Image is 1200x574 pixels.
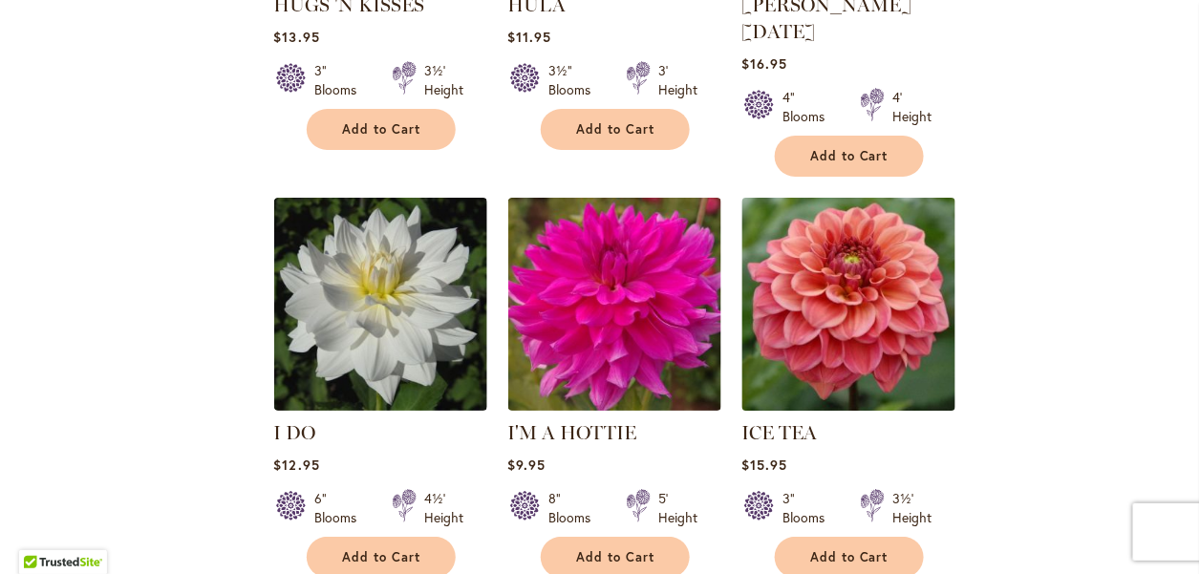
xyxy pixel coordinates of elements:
[658,61,697,99] div: 3' Height
[274,396,487,415] a: I DO
[541,109,690,150] button: Add to Cart
[549,489,603,527] div: 8" Blooms
[742,421,818,444] a: ICE TEA
[742,456,788,474] span: $15.95
[810,148,889,164] span: Add to Cart
[892,88,932,126] div: 4' Height
[742,54,788,73] span: $16.95
[307,109,456,150] button: Add to Cart
[892,489,932,527] div: 3½' Height
[274,28,320,46] span: $13.95
[810,549,889,565] span: Add to Cart
[576,549,654,565] span: Add to Cart
[508,396,721,415] a: I'm A Hottie
[424,61,463,99] div: 3½' Height
[274,198,487,411] img: I DO
[342,121,420,138] span: Add to Cart
[315,61,369,99] div: 3" Blooms
[508,28,552,46] span: $11.95
[274,456,320,474] span: $12.95
[14,506,68,560] iframe: Launch Accessibility Center
[315,489,369,527] div: 6" Blooms
[783,88,837,126] div: 4" Blooms
[424,489,463,527] div: 4½' Height
[508,456,546,474] span: $9.95
[737,193,960,416] img: ICE TEA
[775,136,924,177] button: Add to Cart
[742,396,955,415] a: ICE TEA
[658,489,697,527] div: 5' Height
[576,121,654,138] span: Add to Cart
[508,421,637,444] a: I'M A HOTTIE
[342,549,420,565] span: Add to Cart
[274,421,316,444] a: I DO
[508,198,721,411] img: I'm A Hottie
[783,489,837,527] div: 3" Blooms
[549,61,603,99] div: 3½" Blooms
